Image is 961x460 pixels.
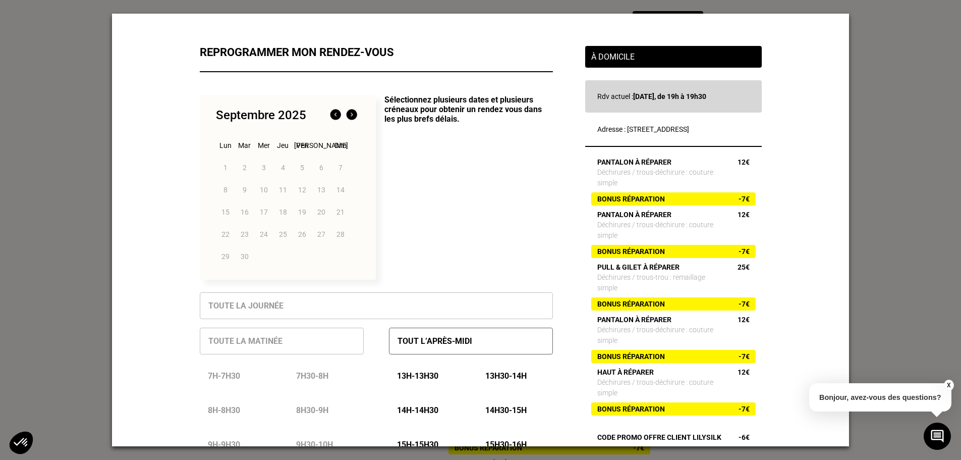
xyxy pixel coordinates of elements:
[597,316,671,324] p: Pantalon à réparer
[739,433,750,441] span: -6€
[739,247,750,255] span: -7€
[585,125,762,133] p: Adresse : [STREET_ADDRESS]
[738,368,750,376] span: 12€
[597,195,665,203] span: Bonus réparation
[597,326,713,344] span: déchirure : couture simple
[597,168,655,176] span: Déchirures / trous -
[809,383,951,412] p: Bonjour, avez-vous des questions?
[738,158,750,166] span: 12€
[633,92,706,100] b: [DATE], de 19h à 19h30
[739,195,750,203] span: -7€
[597,326,655,334] span: Déchirures / trous -
[397,405,438,415] p: 14h - 14h30
[200,46,553,59] h2: Reprogrammer mon rendez-vous
[943,380,953,391] button: X
[485,371,527,381] p: 13h30 - 14h
[739,352,750,361] span: -7€
[597,378,655,386] span: Déchirures / trous -
[597,247,665,255] span: Bonus réparation
[344,107,360,123] img: Mois suivant
[397,440,438,449] p: 15h - 15h30
[327,107,344,123] img: Mois précédent
[398,336,472,346] p: Tout l’après-midi
[597,92,750,100] p: Rdv actuel :
[738,316,750,324] span: 12€
[738,211,750,219] span: 12€
[597,405,665,413] span: Bonus réparation
[597,300,665,308] span: Bonus réparation
[591,52,756,62] p: À domicile
[597,273,655,281] span: Déchirures / trous -
[597,221,655,229] span: Déchirures / trous -
[597,221,713,239] span: déchirure : couture simple
[597,211,671,219] p: Pantalon à réparer
[738,263,750,271] span: 25€
[397,371,438,381] p: 13h - 13h30
[597,378,713,397] span: déchirure : couture simple
[739,300,750,308] span: -7€
[597,158,671,166] p: Pantalon à réparer
[597,352,665,361] span: Bonus réparation
[597,368,654,376] p: Haut à réparer
[376,95,553,280] p: Sélectionnez plusieurs dates et plusieurs créneaux pour obtenir un rendez vous dans les plus bref...
[739,405,750,413] span: -7€
[485,405,527,415] p: 14h30 - 15h
[216,108,306,122] div: Septembre 2025
[597,433,721,441] span: Code promo OFFRE CLIENT LILYSILK
[597,168,713,187] span: déchirure : couture simple
[597,263,680,271] p: Pull & gilet à réparer
[485,440,527,449] p: 15h30 - 16h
